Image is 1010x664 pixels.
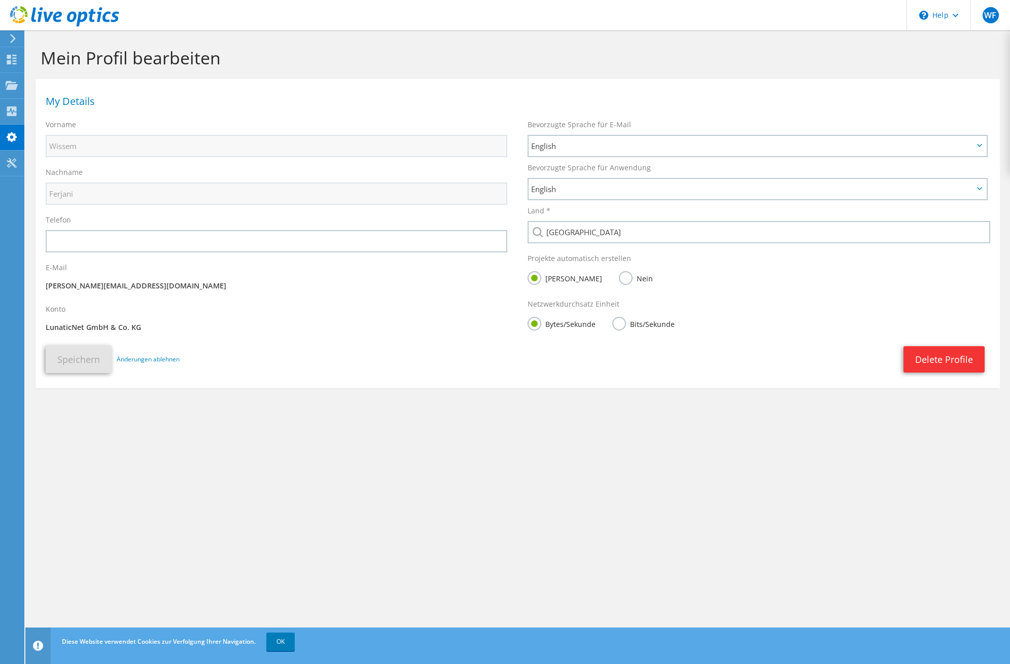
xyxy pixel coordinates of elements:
[919,11,928,20] svg: \n
[983,7,999,23] span: WF
[903,346,985,373] a: Delete Profile
[117,354,180,365] a: Änderungen ablehnen
[46,96,985,106] h1: My Details
[46,322,507,333] p: LunaticNet GmbH & Co. KG
[531,183,973,195] span: English
[46,304,65,314] label: Konto
[46,280,507,291] p: [PERSON_NAME][EMAIL_ADDRESS][DOMAIN_NAME]
[46,215,71,225] label: Telefon
[62,637,256,646] span: Diese Website verwendet Cookies zur Verfolgung Ihrer Navigation.
[46,120,76,130] label: Vorname
[266,633,295,651] a: OK
[41,47,990,68] h1: Mein Profil bearbeiten
[46,167,83,177] label: Nachname
[612,317,675,329] label: Bits/Sekunde
[528,163,651,173] label: Bevorzugte Sprache für Anwendung
[528,299,619,309] label: Netzwerkdurchsatz Einheit
[528,253,631,264] label: Projekte automatisch erstellen
[46,263,67,273] label: E-Mail
[528,120,631,130] label: Bevorzugte Sprache für E-Mail
[531,140,973,152] span: English
[528,206,550,216] label: Land *
[528,271,602,284] label: [PERSON_NAME]
[528,317,596,329] label: Bytes/Sekunde
[619,271,653,284] label: Nein
[46,346,112,373] button: Speichern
